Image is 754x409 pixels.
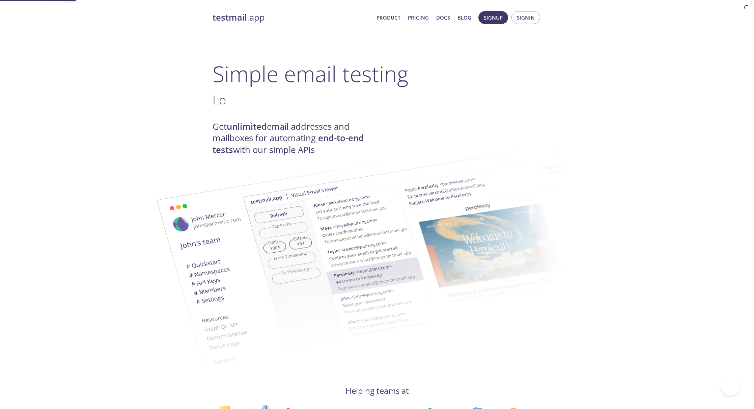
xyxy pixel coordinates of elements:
[457,13,471,22] a: Blog
[213,91,226,108] span: Lo
[484,13,503,22] span: Signup
[213,12,371,23] a: testmail.app
[408,13,429,22] a: Pricing
[376,13,400,22] a: Product
[213,61,542,87] h1: Simple email testing
[213,385,542,396] h4: Helping teams at
[436,13,450,22] a: Docs
[478,11,508,24] button: Signup
[243,134,607,363] img: testmail-email-viewer
[213,11,247,23] strong: testmail
[517,13,535,22] span: Signin
[227,121,267,132] strong: unlimited
[132,156,496,385] img: testmail-email-viewer
[213,121,377,156] h4: Get email addresses and mailboxes for automating with our simple APIs
[720,375,741,395] iframe: Help Scout Beacon - Open
[511,11,540,24] button: Signin
[213,132,364,155] strong: end-to-end tests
